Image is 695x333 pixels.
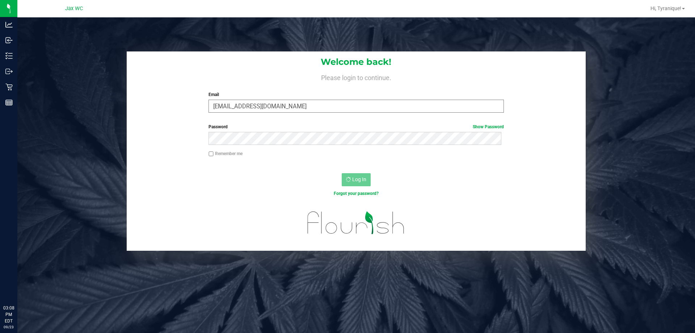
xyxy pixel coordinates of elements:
[5,37,13,44] inline-svg: Inbound
[65,5,83,12] span: Jax WC
[352,176,366,182] span: Log In
[208,150,243,157] label: Remember me
[5,83,13,91] inline-svg: Retail
[208,124,228,129] span: Password
[3,324,14,330] p: 09/23
[342,173,371,186] button: Log In
[208,151,214,157] input: Remember me
[127,57,586,67] h1: Welcome back!
[5,52,13,59] inline-svg: Inventory
[5,21,13,28] inline-svg: Analytics
[473,124,504,129] a: Show Password
[334,191,379,196] a: Forgot your password?
[5,68,13,75] inline-svg: Outbound
[650,5,681,11] span: Hi, Tyranique!
[127,72,586,81] h4: Please login to continue.
[3,305,14,324] p: 03:08 PM EDT
[5,99,13,106] inline-svg: Reports
[208,91,504,98] label: Email
[299,204,413,241] img: flourish_logo.svg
